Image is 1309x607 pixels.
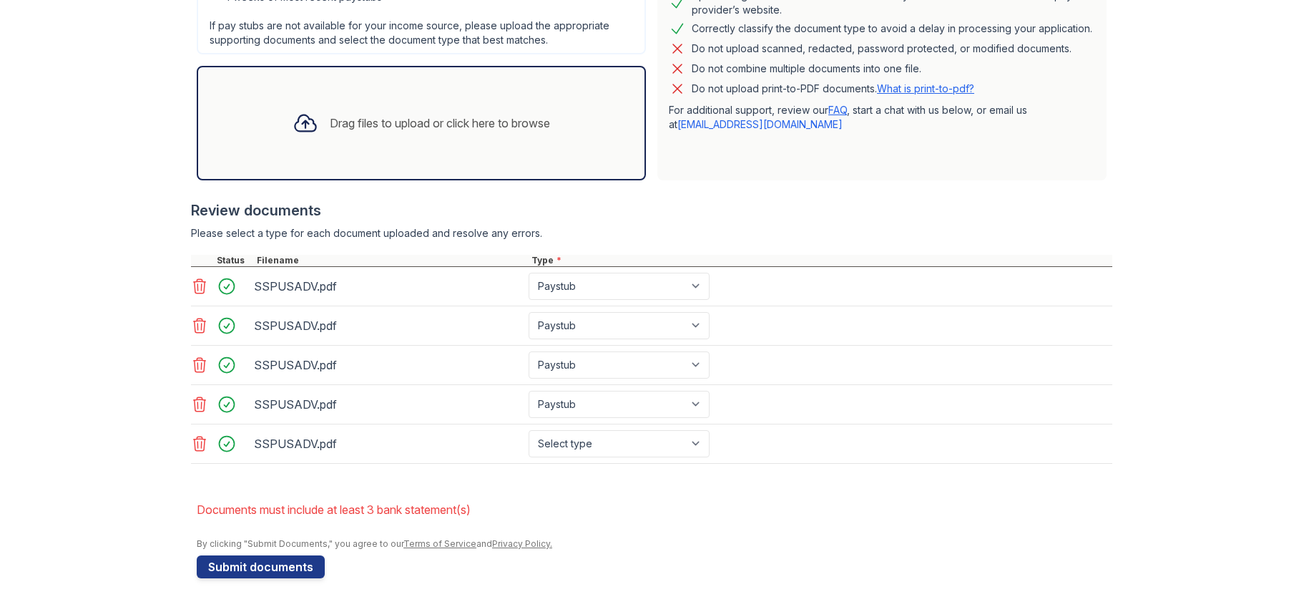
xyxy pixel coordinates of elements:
div: SSPUSADV.pdf [254,354,523,377]
div: SSPUSADV.pdf [254,393,523,416]
div: Review documents [191,200,1112,220]
a: What is print-to-pdf? [877,82,974,94]
div: Correctly classify the document type to avoid a delay in processing your application. [692,20,1092,37]
p: For additional support, review our , start a chat with us below, or email us at [669,103,1095,132]
li: Documents must include at least 3 bank statement(s) [197,495,1112,524]
div: Do not upload scanned, redacted, password protected, or modified documents. [692,40,1072,57]
a: [EMAIL_ADDRESS][DOMAIN_NAME] [677,118,843,130]
div: By clicking "Submit Documents," you agree to our and [197,538,1112,550]
div: Do not combine multiple documents into one file. [692,60,921,77]
div: Status [214,255,254,266]
div: Drag files to upload or click here to browse [330,115,550,132]
div: SSPUSADV.pdf [254,314,523,337]
div: Type [529,255,1112,266]
a: FAQ [828,104,847,116]
div: Filename [254,255,529,266]
a: Terms of Service [403,538,476,549]
div: SSPUSADV.pdf [254,275,523,298]
div: SSPUSADV.pdf [254,432,523,455]
div: Please select a type for each document uploaded and resolve any errors. [191,226,1112,241]
p: Do not upload print-to-PDF documents. [692,82,974,96]
button: Submit documents [197,555,325,578]
a: Privacy Policy. [492,538,552,549]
